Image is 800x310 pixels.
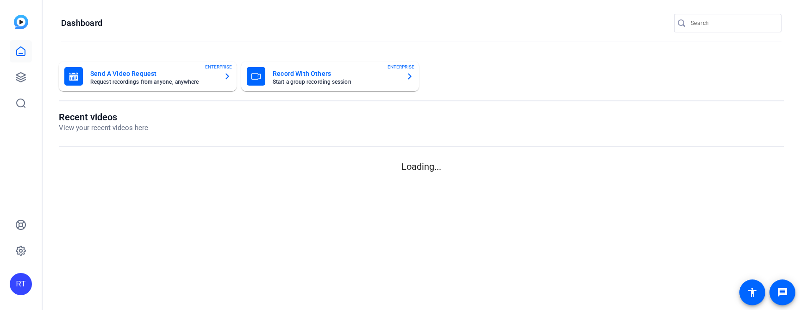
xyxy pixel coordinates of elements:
[59,62,237,91] button: Send A Video RequestRequest recordings from anyone, anywhereENTERPRISE
[90,68,216,79] mat-card-title: Send A Video Request
[691,18,774,29] input: Search
[273,79,399,85] mat-card-subtitle: Start a group recording session
[90,79,216,85] mat-card-subtitle: Request recordings from anyone, anywhere
[59,112,148,123] h1: Recent videos
[241,62,419,91] button: Record With OthersStart a group recording sessionENTERPRISE
[59,123,148,133] p: View your recent videos here
[387,63,414,70] span: ENTERPRISE
[59,160,784,174] p: Loading...
[747,287,758,298] mat-icon: accessibility
[273,68,399,79] mat-card-title: Record With Others
[10,273,32,295] div: RT
[777,287,788,298] mat-icon: message
[61,18,102,29] h1: Dashboard
[14,15,28,29] img: blue-gradient.svg
[205,63,232,70] span: ENTERPRISE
